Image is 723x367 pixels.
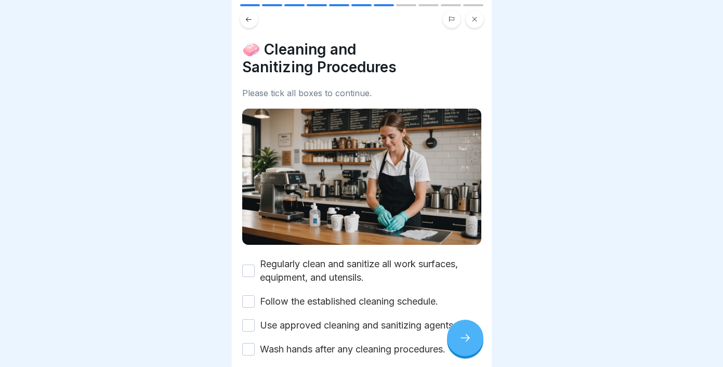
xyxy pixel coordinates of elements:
[242,88,481,98] div: Please tick all boxes to continue.
[260,319,456,332] label: Use approved cleaning and sanitizing agents.
[260,257,481,284] label: Regularly clean and sanitize all work surfaces, equipment, and utensils.
[260,295,438,308] label: Follow the established cleaning schedule.
[242,41,481,76] h4: 🧼 Cleaning and Sanitizing Procedures
[260,343,445,356] label: Wash hands after any cleaning procedures.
